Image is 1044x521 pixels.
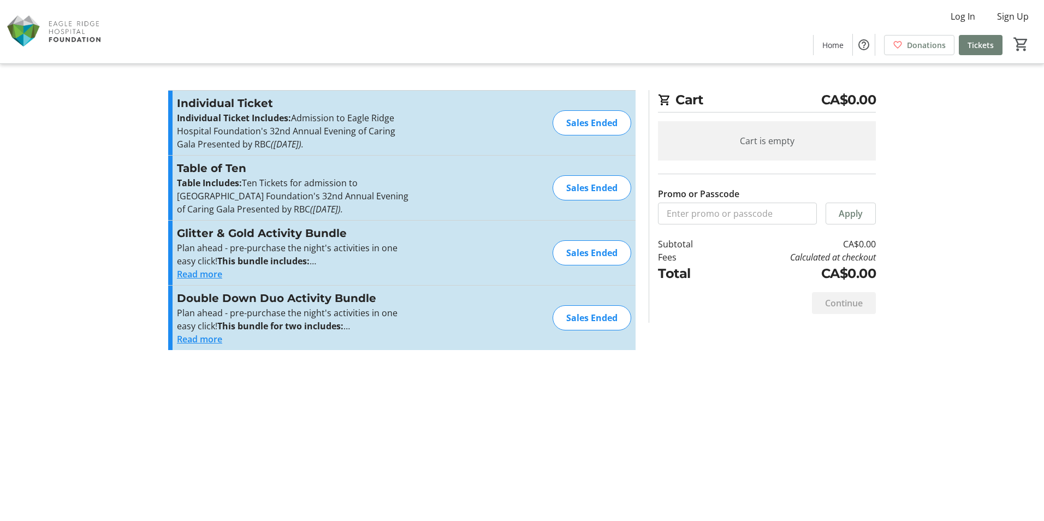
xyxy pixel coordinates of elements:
td: Subtotal [658,238,721,251]
button: Read more [177,333,222,346]
td: Fees [658,251,721,264]
div: Sales Ended [553,110,631,135]
span: CA$0.00 [821,90,876,110]
em: ([DATE]). [310,203,343,215]
strong: This bundle includes: [217,255,316,267]
p: Admission to Eagle Ridge Hospital Foundation's 32nd Annual Evening of Caring Gala Presented by RBC [177,111,416,151]
div: Sales Ended [553,175,631,200]
a: Home [814,35,852,55]
div: Sales Ended [553,305,631,330]
h2: Cart [658,90,876,113]
img: Eagle Ridge Hospital Foundation's Logo [7,4,104,59]
div: Cart is empty [658,121,876,161]
input: Enter promo or passcode [658,203,817,224]
span: Home [822,39,844,51]
span: Log In [951,10,975,23]
a: Tickets [959,35,1003,55]
button: Help [853,34,875,56]
button: Log In [942,8,984,25]
strong: Table Includes: [177,177,242,189]
p: Ten Tickets for admission to [GEOGRAPHIC_DATA] Foundation's 32nd Annual Evening of Caring Gala Pr... [177,176,416,216]
strong: This bundle for two includes: [217,320,350,332]
h3: Table of Ten [177,160,416,176]
span: Tickets [968,39,994,51]
strong: Individual Ticket Includes: [177,112,291,124]
h3: Glitter & Gold Activity Bundle [177,225,416,241]
p: Plan ahead - pre-purchase the night's activities in one easy click! [177,241,416,268]
h3: Individual Ticket [177,95,416,111]
button: Read more [177,268,222,281]
em: ([DATE]). [271,138,304,150]
h3: Double Down Duo Activity Bundle [177,290,416,306]
button: Sign Up [988,8,1037,25]
span: Donations [907,39,946,51]
div: Sales Ended [553,240,631,265]
td: Calculated at checkout [721,251,876,264]
label: Promo or Passcode [658,187,739,200]
span: Sign Up [997,10,1029,23]
button: Cart [1011,34,1031,54]
span: Apply [839,207,863,220]
button: Apply [826,203,876,224]
a: Donations [884,35,954,55]
td: Total [658,264,721,283]
p: Plan ahead - pre-purchase the night's activities in one easy click! [177,306,416,333]
td: CA$0.00 [721,238,876,251]
td: CA$0.00 [721,264,876,283]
